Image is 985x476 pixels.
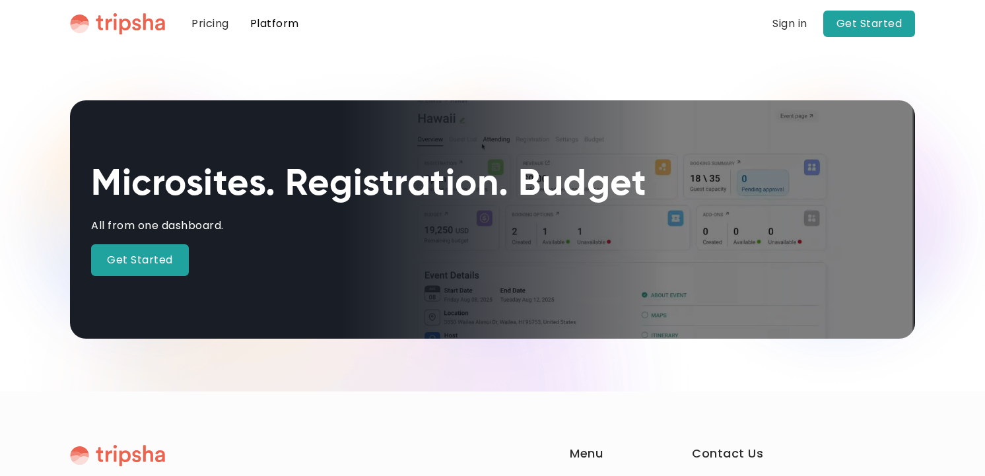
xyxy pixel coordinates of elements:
[91,218,224,234] div: All from one dashboard.
[772,18,807,29] div: Sign in
[91,244,189,276] a: Get Started
[70,13,165,35] a: home
[692,444,763,467] div: Contact Us
[70,13,165,35] img: Tripsha Logo
[570,444,603,467] div: Menu
[772,16,807,32] a: Sign in
[91,163,646,207] h1: Microsites. Registration. Budget
[823,11,916,37] a: Get Started
[70,444,165,467] img: Tripsha Logo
